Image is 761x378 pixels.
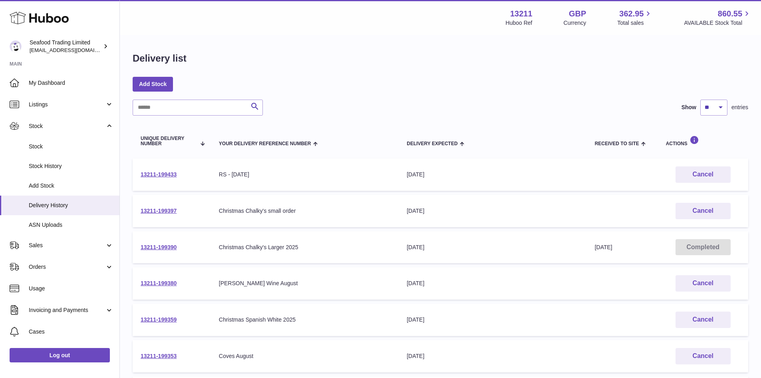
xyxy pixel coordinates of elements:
[595,141,639,146] span: Received to Site
[141,353,177,359] a: 13211-199353
[29,306,105,314] span: Invoicing and Payments
[133,77,173,91] a: Add Stock
[29,263,105,271] span: Orders
[29,101,105,108] span: Listings
[407,352,578,360] div: [DATE]
[29,143,113,150] span: Stock
[731,104,748,111] span: entries
[29,162,113,170] span: Stock History
[10,348,110,362] a: Log out
[676,312,731,328] button: Cancel
[718,8,742,19] span: 860.55
[30,39,101,54] div: Seafood Trading Limited
[564,19,586,27] div: Currency
[10,40,22,52] img: online@rickstein.com
[133,52,187,65] h1: Delivery list
[407,280,578,287] div: [DATE]
[219,352,391,360] div: Coves August
[29,221,113,229] span: ASN Uploads
[684,8,751,27] a: 860.55 AVAILABLE Stock Total
[141,171,177,178] a: 13211-199433
[219,244,391,251] div: Christmas Chalky's Larger 2025
[29,202,113,209] span: Delivery History
[617,8,653,27] a: 362.95 Total sales
[569,8,586,19] strong: GBP
[510,8,533,19] strong: 13211
[29,242,105,249] span: Sales
[29,122,105,130] span: Stock
[219,207,391,215] div: Christmas Chalky's small order
[30,47,117,53] span: [EMAIL_ADDRESS][DOMAIN_NAME]
[407,141,457,146] span: Delivery Expected
[219,141,311,146] span: Your Delivery Reference Number
[141,208,177,214] a: 13211-199397
[617,19,653,27] span: Total sales
[219,316,391,324] div: Christmas Spanish White 2025
[141,244,177,250] a: 13211-199390
[682,104,696,111] label: Show
[407,316,578,324] div: [DATE]
[595,244,612,250] span: [DATE]
[29,328,113,336] span: Cases
[407,244,578,251] div: [DATE]
[219,280,391,287] div: [PERSON_NAME] Wine August
[666,136,740,146] div: Actions
[29,79,113,87] span: My Dashboard
[619,8,644,19] span: 362.95
[141,316,177,323] a: 13211-199359
[29,285,113,292] span: Usage
[676,348,731,364] button: Cancel
[219,171,391,178] div: RS - [DATE]
[676,166,731,183] button: Cancel
[684,19,751,27] span: AVAILABLE Stock Total
[676,275,731,292] button: Cancel
[141,136,196,146] span: Unique Delivery Number
[29,182,113,190] span: Add Stock
[506,19,533,27] div: Huboo Ref
[141,280,177,286] a: 13211-199380
[407,207,578,215] div: [DATE]
[676,203,731,219] button: Cancel
[407,171,578,178] div: [DATE]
